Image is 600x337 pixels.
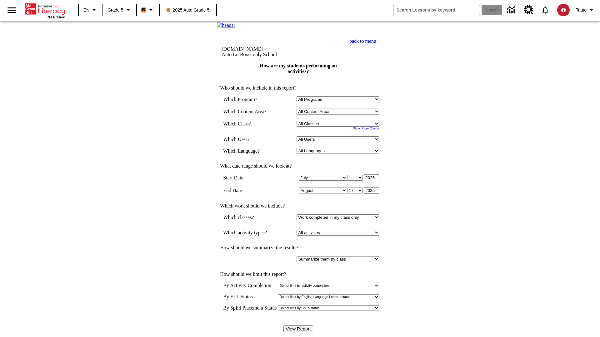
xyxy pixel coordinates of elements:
[105,4,134,16] button: Grade: Grade 5, Select a grade
[223,305,277,311] td: By SpEd Placement Status
[217,85,379,91] td: Who should we include in this report?
[25,2,65,19] div: Home
[217,245,379,251] td: How should we summarize the results?
[222,52,277,57] nobr: Auto Lit Boost only School
[217,271,379,277] td: How should we limit this report?
[223,148,276,154] td: Which Language?
[223,121,276,127] td: Which Class?
[349,38,376,44] a: back to menu
[223,109,267,114] nobr: Which Content Area?
[223,136,276,142] td: Which User?
[353,127,380,130] a: Show More Classes
[217,203,379,209] td: Which work should we include?
[223,174,276,181] td: Start Date
[223,294,277,300] td: By ELL Status
[283,325,313,332] input: View Report
[167,7,210,13] span: 2025 Auto Grade 5
[83,7,89,13] span: EN
[47,15,65,19] span: NJ Edition
[217,163,379,169] td: What date range should we look at?
[217,22,235,28] img: header
[520,2,537,18] a: Resource Center, Will open in new tab
[393,5,480,15] input: search field
[503,2,520,19] a: Data Center
[573,4,597,16] button: Profile/Settings
[81,4,101,16] button: Language: EN, Select a language
[107,7,123,13] span: Grade 5
[537,2,553,18] a: Notifications
[223,230,276,236] td: Which activity types?
[222,46,317,57] td: [DOMAIN_NAME] -
[223,214,276,220] td: Which classes?
[2,1,21,19] button: Open side menu
[139,4,157,16] button: Boost Class color is orange. Change class color
[260,63,337,74] a: How are my students performing on activities?
[223,283,277,288] td: By Activity Completion
[223,187,276,194] td: End Date
[223,96,276,102] td: Which Program?
[557,4,570,16] img: avatar image
[142,6,145,14] span: B
[576,7,587,13] span: Tauto
[553,2,573,18] button: Select a new avatar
